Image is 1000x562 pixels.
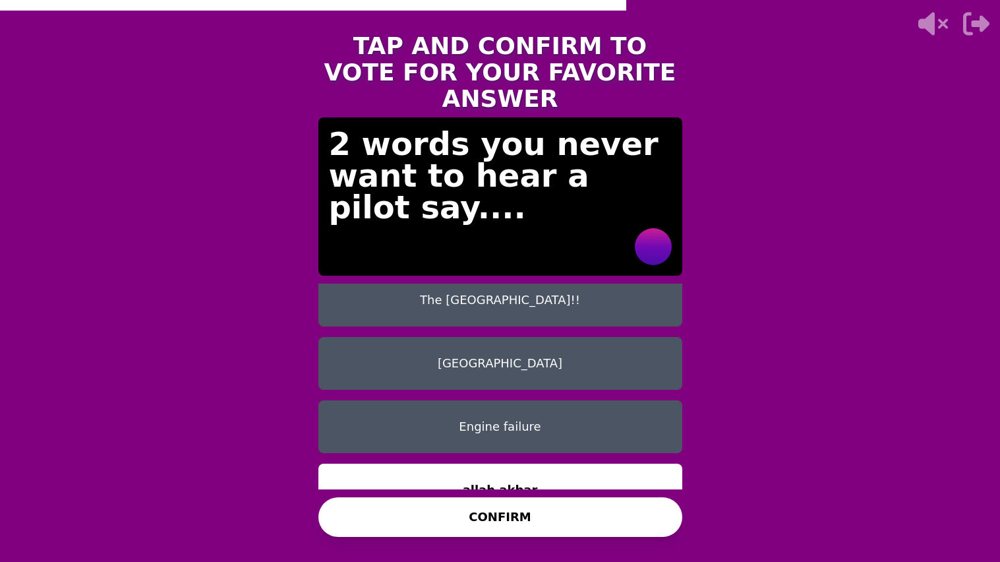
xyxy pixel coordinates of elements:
p: 2 words you never want to hear a pilot say.... [329,128,672,223]
button: The [GEOGRAPHIC_DATA]!! [318,274,682,327]
button: Engine failure [318,400,682,453]
h1: TAP AND CONFIRM TO VOTE FOR YOUR FAVORITE ANSWER [318,33,682,112]
button: [GEOGRAPHIC_DATA] [318,337,682,390]
button: allah akbar [318,464,682,516]
button: CONFIRM [318,497,682,537]
img: hot seat user avatar [635,228,672,265]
